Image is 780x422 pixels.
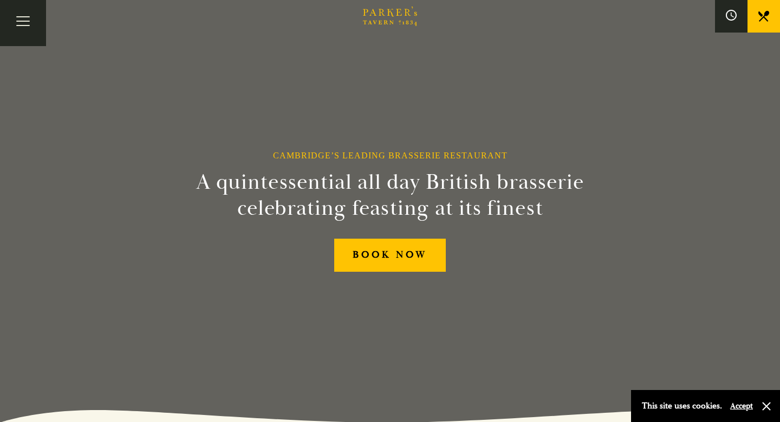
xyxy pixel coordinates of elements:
button: Accept [730,401,753,411]
h2: A quintessential all day British brasserie celebrating feasting at its finest [143,169,637,221]
a: BOOK NOW [334,239,446,272]
button: Close and accept [761,401,772,412]
h1: Cambridge’s Leading Brasserie Restaurant [273,150,508,161]
p: This site uses cookies. [642,398,722,414]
